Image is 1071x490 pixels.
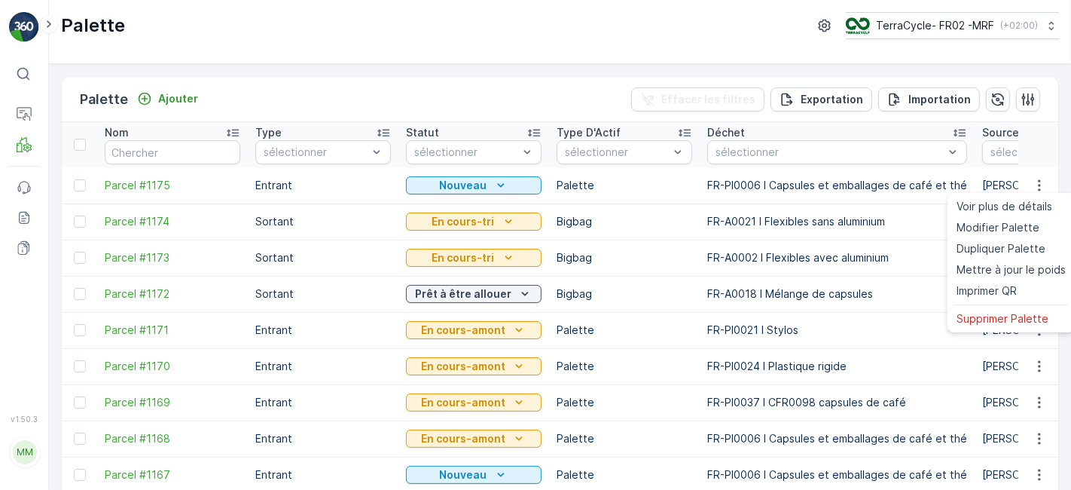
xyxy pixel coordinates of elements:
p: Sortant [255,250,391,265]
a: Parcel #1170 [105,359,240,374]
div: Toggle Row Selected [74,179,86,191]
div: Toggle Row Selected [74,252,86,264]
p: Ajouter [158,91,198,106]
p: En cours-amont [421,359,505,374]
p: Type D'Actif [557,125,621,140]
button: En cours-tri [406,213,542,231]
p: FR-PI0021 I Stylos [707,323,967,338]
img: logo [9,12,39,42]
button: Exportation [770,87,872,112]
a: Parcel #1173 [105,250,240,265]
p: Exportation [801,92,863,107]
span: Modifier Palette [957,220,1039,235]
p: FR-PI0037 I CFR0098 capsules de café [707,395,967,410]
p: Palette [557,395,692,410]
div: Toggle Row Selected [74,360,86,372]
p: Entrant [255,323,391,338]
p: Prêt à être allouer [415,286,511,302]
span: Mettre à jour le poids [957,262,1066,277]
button: En cours-amont [406,321,542,339]
button: MM [9,427,39,478]
p: Palette [557,178,692,193]
p: Entrant [255,467,391,482]
p: Palette [80,89,128,110]
a: Parcel #1167 [105,467,240,482]
button: Nouveau [406,466,542,484]
p: Déchet [707,125,745,140]
p: Sortant [255,286,391,302]
div: Toggle Row Selected [74,469,86,481]
p: FR-PI0006 I Capsules et emballages de café et thé [707,467,967,482]
p: Type [255,125,282,140]
a: Parcel #1169 [105,395,240,410]
p: En cours-amont [421,431,505,446]
a: Parcel #1171 [105,323,240,338]
span: Voir plus de détails [957,199,1052,214]
p: Entrant [255,359,391,374]
div: Toggle Row Selected [74,324,86,336]
button: En cours-amont [406,394,542,412]
p: Entrant [255,431,391,446]
p: Entrant [255,178,391,193]
p: Effacer les filtres [661,92,755,107]
p: Palette [557,431,692,446]
p: En cours-tri [432,214,495,229]
p: FR-A0021 I Flexibles sans aluminium [707,214,967,229]
p: FR-A0002 I Flexibles avec aluminium [707,250,967,265]
button: Prêt à être allouer [406,285,542,303]
p: En cours-tri [432,250,495,265]
p: FR-A0018 I Mélange de capsules [707,286,967,302]
p: Palette [557,467,692,482]
input: Chercher [105,140,240,164]
span: Supprimer Palette [957,311,1048,326]
p: Palette [61,14,125,38]
button: Importation [878,87,980,112]
p: FR-PI0024 I Plastique rigide [707,359,967,374]
p: sélectionner [565,145,669,160]
p: Bigbag [557,250,692,265]
p: ( +02:00 ) [1000,20,1038,32]
p: Palette [557,323,692,338]
p: TerraCycle- FR02 -MRF [876,18,994,33]
p: sélectionner [264,145,368,160]
button: En cours-amont [406,357,542,375]
span: Imprimer QR [957,283,1017,299]
p: Bigbag [557,286,692,302]
p: FR-PI0006 I Capsules et emballages de café et thé [707,431,967,446]
a: Parcel #1172 [105,286,240,302]
a: Parcel #1168 [105,431,240,446]
div: Toggle Row Selected [74,216,86,228]
p: En cours-amont [421,323,505,338]
img: terracycle.png [846,17,870,34]
button: Nouveau [406,176,542,194]
p: Source de poids [982,125,1068,140]
p: FR-PI0006 I Capsules et emballages de café et thé [707,178,967,193]
div: MM [13,440,37,464]
p: sélectionner [414,145,518,160]
p: Bigbag [557,214,692,229]
a: Parcel #1175 [105,178,240,193]
p: Entrant [255,395,391,410]
p: Statut [406,125,439,140]
button: En cours-tri [406,249,542,267]
a: Parcel #1174 [105,214,240,229]
p: Nouveau [440,178,487,193]
p: Importation [908,92,971,107]
p: sélectionner [716,145,944,160]
button: Effacer les filtres [631,87,764,112]
button: Ajouter [131,90,204,108]
p: Nom [105,125,129,140]
div: Toggle Row Selected [74,288,86,300]
button: En cours-amont [406,430,542,448]
p: Palette [557,359,692,374]
span: v 1.50.3 [9,415,39,424]
p: Nouveau [440,467,487,482]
